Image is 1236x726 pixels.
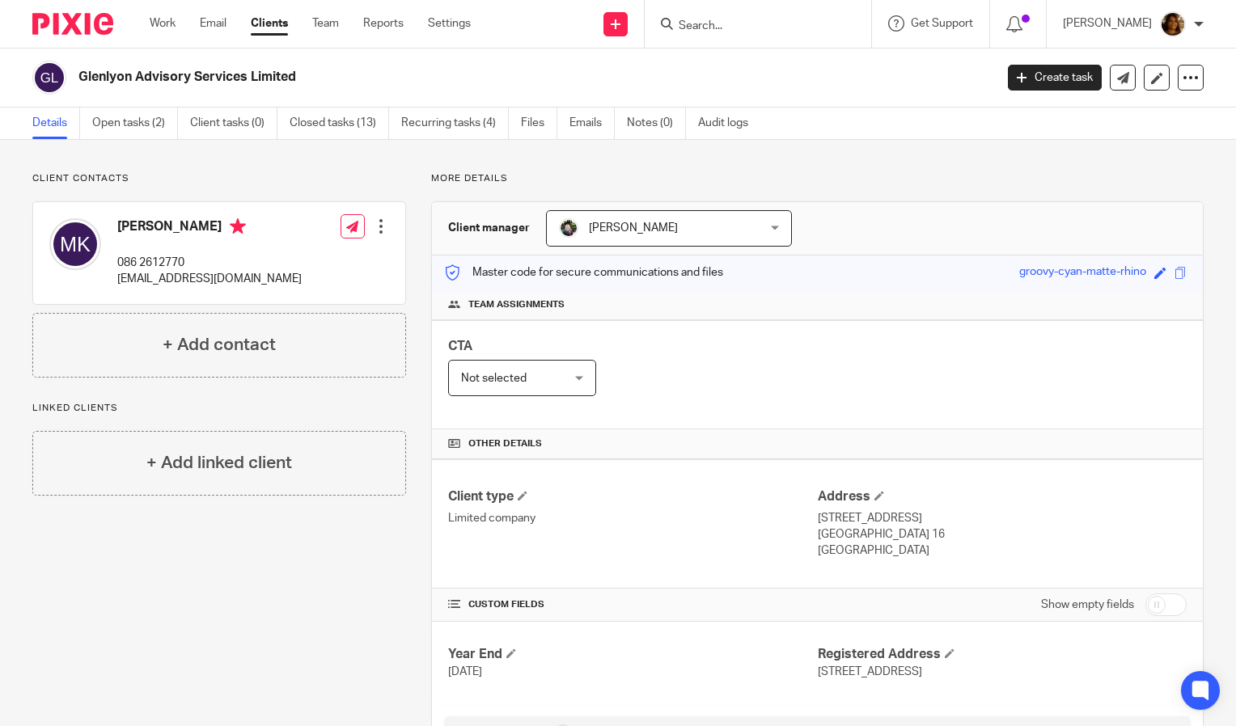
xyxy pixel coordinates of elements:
span: [PERSON_NAME] [589,222,678,234]
span: CTA [448,340,472,352]
p: [GEOGRAPHIC_DATA] 16 [818,526,1187,542]
a: Team [312,15,339,32]
a: Client tasks (0) [190,108,277,139]
span: Team assignments [468,298,565,311]
a: Files [521,108,557,139]
a: Audit logs [698,108,760,139]
span: Other details [468,437,542,450]
h4: + Add contact [163,332,276,357]
p: Client contacts [32,172,406,185]
p: Linked clients [32,402,406,415]
img: Arvinder.jpeg [1160,11,1186,37]
a: Create task [1008,65,1102,91]
a: Reports [363,15,404,32]
span: Not selected [461,373,527,384]
p: 086 2612770 [117,255,302,271]
a: Open tasks (2) [92,108,178,139]
p: Limited company [448,510,817,526]
h4: Registered Address [818,646,1187,663]
img: svg%3E [49,218,101,270]
a: Notes (0) [627,108,686,139]
h2: Glenlyon Advisory Services Limited [78,69,802,86]
label: Show empty fields [1041,597,1134,613]
h4: [PERSON_NAME] [117,218,302,238]
p: Master code for secure communications and files [444,264,723,281]
h3: Client manager [448,220,530,236]
a: Emails [569,108,615,139]
img: svg%3E [32,61,66,95]
span: [STREET_ADDRESS] [818,666,922,677]
a: Settings [428,15,471,32]
p: More details [431,172,1204,185]
h4: CUSTOM FIELDS [448,598,817,611]
i: Primary [230,218,246,234]
div: groovy-cyan-matte-rhino [1019,264,1146,282]
a: Email [200,15,226,32]
p: [GEOGRAPHIC_DATA] [818,542,1187,559]
a: Closed tasks (13) [290,108,389,139]
img: Jade.jpeg [559,218,578,238]
a: Details [32,108,80,139]
h4: Year End [448,646,817,663]
p: [EMAIL_ADDRESS][DOMAIN_NAME] [117,271,302,287]
span: Get Support [911,18,973,29]
h4: Address [818,488,1187,505]
a: Clients [251,15,288,32]
p: [STREET_ADDRESS] [818,510,1187,526]
span: [DATE] [448,666,482,677]
a: Work [150,15,176,32]
h4: Client type [448,488,817,505]
p: [PERSON_NAME] [1063,15,1152,32]
a: Recurring tasks (4) [401,108,509,139]
input: Search [677,19,823,34]
img: Pixie [32,13,113,35]
h4: + Add linked client [146,450,292,475]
